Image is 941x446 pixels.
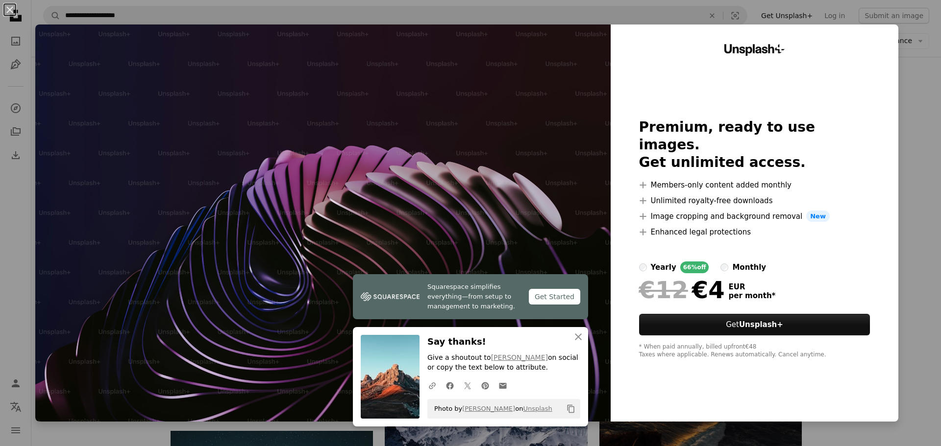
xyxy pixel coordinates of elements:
a: Unsplash [523,405,552,412]
a: Share on Twitter [459,376,476,395]
span: Squarespace simplifies everything—from setup to management to marketing. [427,282,521,311]
div: * When paid annually, billed upfront €48 Taxes where applicable. Renews automatically. Cancel any... [639,343,870,359]
div: yearly [651,261,676,273]
strong: Unsplash+ [739,320,783,329]
button: GetUnsplash+ [639,314,870,335]
div: 66% off [680,261,709,273]
h3: Say thanks! [427,335,580,349]
a: Share on Facebook [441,376,459,395]
p: Give a shoutout to on social or copy the text below to attribute. [427,353,580,373]
li: Unlimited royalty-free downloads [639,195,870,207]
span: New [806,211,830,222]
div: Get Started [529,289,580,305]
li: Enhanced legal protections [639,226,870,238]
div: monthly [732,261,766,273]
span: EUR [729,282,776,291]
a: Share on Pinterest [476,376,494,395]
span: €12 [639,277,688,303]
li: Members-only content added monthly [639,179,870,191]
img: file-1747939142011-51e5cc87e3c9 [361,289,420,304]
input: monthly [720,263,728,271]
a: Share over email [494,376,512,395]
input: yearly66%off [639,263,647,271]
a: Squarespace simplifies everything—from setup to management to marketing.Get Started [353,274,588,319]
li: Image cropping and background removal [639,211,870,222]
a: [PERSON_NAME] [491,353,548,361]
div: €4 [639,277,725,303]
span: Photo by on [429,401,552,417]
span: per month * [729,291,776,300]
h2: Premium, ready to use images. Get unlimited access. [639,118,870,171]
a: [PERSON_NAME] [462,405,515,412]
button: Copy to clipboard [563,400,579,417]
